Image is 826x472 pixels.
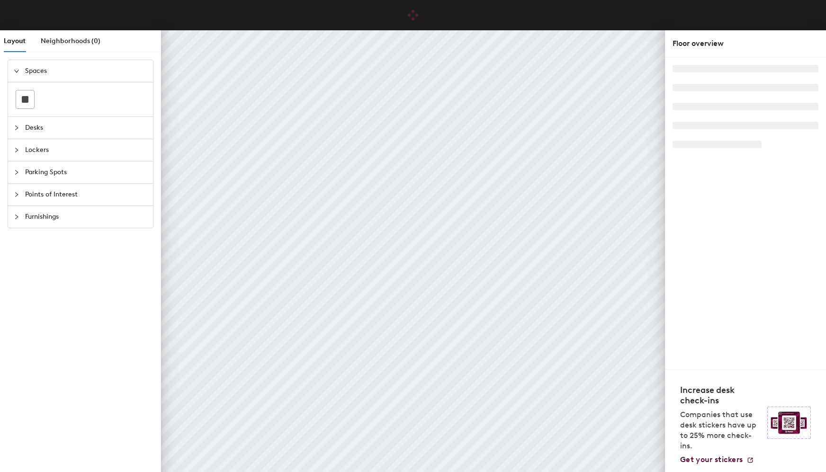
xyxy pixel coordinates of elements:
[14,125,19,131] span: collapsed
[673,38,818,49] div: Floor overview
[25,117,147,139] span: Desks
[14,192,19,197] span: collapsed
[680,455,754,464] a: Get your stickers
[680,385,762,406] h4: Increase desk check-ins
[14,68,19,74] span: expanded
[25,184,147,205] span: Points of Interest
[14,169,19,175] span: collapsed
[680,455,743,464] span: Get your stickers
[680,410,762,451] p: Companies that use desk stickers have up to 25% more check-ins.
[25,161,147,183] span: Parking Spots
[25,60,147,82] span: Spaces
[41,37,100,45] span: Neighborhoods (0)
[25,139,147,161] span: Lockers
[25,206,147,228] span: Furnishings
[4,37,26,45] span: Layout
[767,407,811,439] img: Sticker logo
[14,147,19,153] span: collapsed
[14,214,19,220] span: collapsed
